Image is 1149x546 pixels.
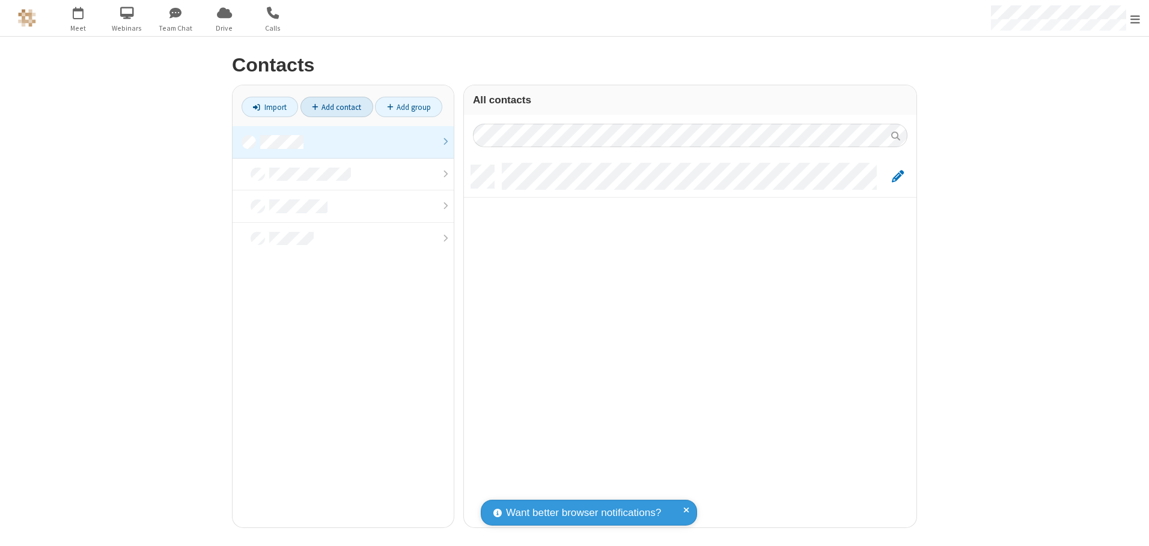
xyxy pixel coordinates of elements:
span: Calls [251,23,296,34]
div: grid [464,156,916,527]
h2: Contacts [232,55,917,76]
span: Meet [56,23,101,34]
span: Want better browser notifications? [506,505,661,521]
a: Import [242,97,298,117]
a: Add contact [300,97,373,117]
span: Team Chat [153,23,198,34]
a: Add group [375,97,442,117]
span: Drive [202,23,247,34]
span: Webinars [105,23,150,34]
button: Edit [886,169,909,184]
h3: All contacts [473,94,907,106]
img: QA Selenium DO NOT DELETE OR CHANGE [18,9,36,27]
